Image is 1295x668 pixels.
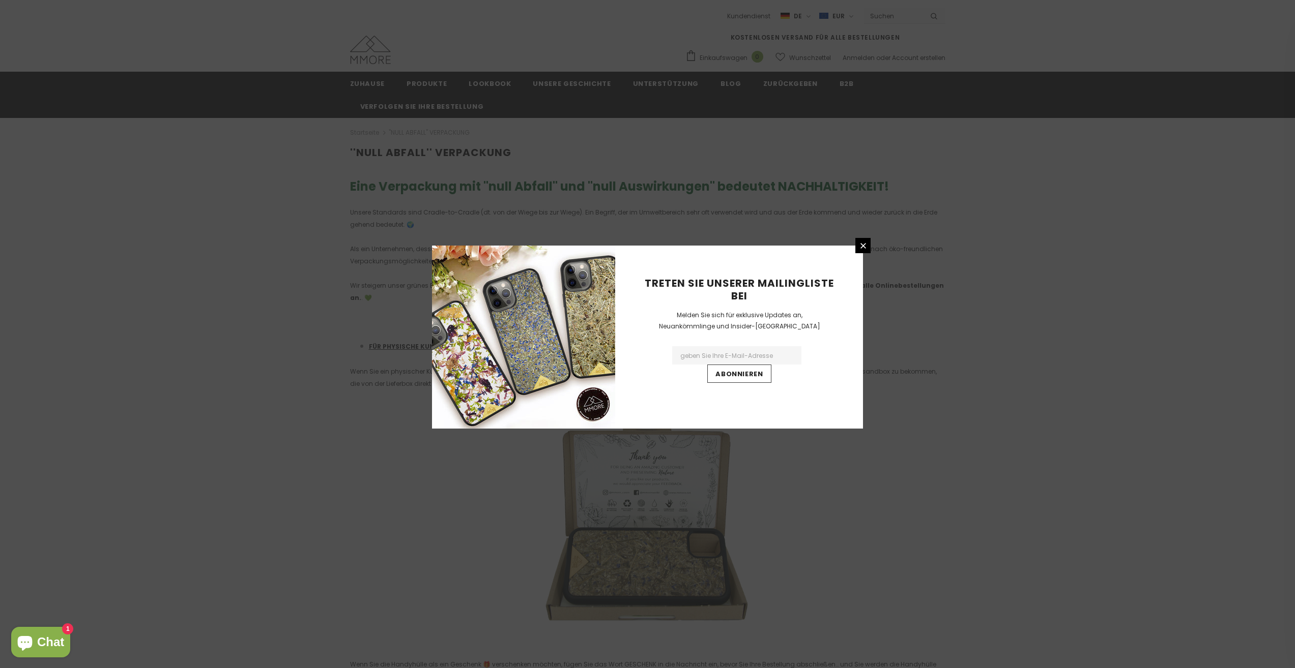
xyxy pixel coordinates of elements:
inbox-online-store-chat: Onlineshop-Chat von Shopify [8,627,73,660]
input: Email Address [672,346,801,365]
span: Melden Sie sich für exklusive Updates an, Neuankömmlinge und Insider-[GEOGRAPHIC_DATA] [659,311,820,330]
a: Schließen [855,238,871,253]
input: Abonnieren [707,365,771,383]
span: Treten Sie unserer Mailingliste bei [645,276,834,303]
